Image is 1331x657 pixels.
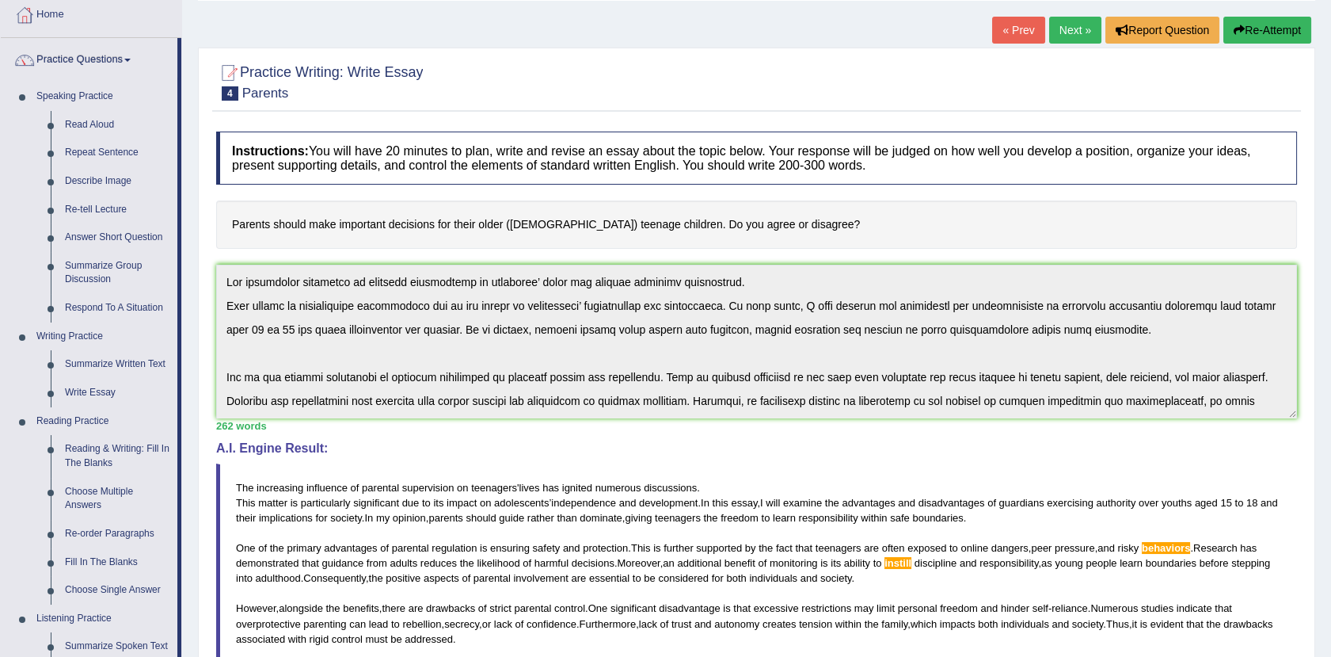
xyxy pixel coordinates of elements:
[58,379,177,407] a: Write Essay
[1055,557,1082,569] span: young
[659,602,720,614] span: disadvantage
[766,497,780,509] span: will
[960,557,977,569] span: and
[287,542,321,554] span: primary
[216,61,423,101] h2: Practice Writing: Write Essay
[258,542,267,554] span: of
[351,482,359,494] span: of
[911,618,937,630] span: which
[232,144,309,158] b: Instructions:
[236,633,285,645] span: associated
[563,542,580,554] span: and
[1047,497,1093,509] span: exercising
[731,497,757,509] span: essay
[1106,618,1129,630] span: Thus
[1231,557,1270,569] span: stepping
[349,618,366,630] span: can
[644,572,655,584] span: be
[949,542,958,554] span: to
[572,557,614,569] span: decisions
[580,618,637,630] span: Furthermore
[1146,557,1196,569] span: boundaries
[595,482,641,494] span: numerous
[745,542,756,554] span: by
[29,323,177,351] a: Writing Practice
[29,82,177,111] a: Speaking Practice
[898,497,915,509] span: and
[58,576,177,605] a: Choose Single Answer
[364,512,373,524] span: In
[981,602,998,614] span: and
[422,497,431,509] span: to
[825,497,839,509] span: the
[1261,497,1278,509] span: and
[583,542,628,554] span: protection
[1234,497,1243,509] span: to
[494,497,549,509] span: adolescents
[915,557,956,569] span: discipline
[940,602,978,614] span: freedom
[390,633,401,645] span: be
[1001,602,1029,614] span: hinder
[588,602,608,614] span: One
[222,86,238,101] span: 4
[1193,542,1238,554] span: Research
[1177,602,1212,614] span: indicate
[315,512,327,524] span: for
[58,223,177,252] a: Answer Short Question
[433,497,443,509] span: its
[58,252,177,294] a: Summarize Group Discussion
[801,602,851,614] span: restrictions
[799,618,832,630] span: tension
[783,497,822,509] span: examine
[1223,17,1311,44] button: Re-Attempt
[1032,602,1048,614] span: self
[409,602,424,614] span: are
[884,557,911,569] span: Possible spelling mistake. ‘instill’ is American English. (did you mean: instil)
[534,557,569,569] span: harmful
[393,512,426,524] span: opinion
[762,618,797,630] span: creates
[29,605,177,633] a: Listening Practice
[1131,618,1137,630] span: it
[270,542,284,554] span: the
[960,542,988,554] span: online
[987,497,996,509] span: of
[714,618,759,630] span: autonomy
[864,542,879,554] span: are
[471,482,517,494] span: teenagers
[477,557,519,569] span: likelihood
[854,602,874,614] span: may
[58,111,177,139] a: Read Aloud
[644,482,697,494] span: discussions
[325,602,340,614] span: the
[712,572,724,584] span: for
[343,602,379,614] span: benefits
[1206,618,1220,630] span: the
[301,497,351,509] span: particularly
[898,602,937,614] span: personal
[58,139,177,167] a: Repeat Sentence
[991,542,1029,554] span: dangers
[402,618,441,630] span: rebellion
[1041,557,1052,569] span: as
[489,602,511,614] span: strict
[1215,602,1232,614] span: that
[369,618,389,630] span: lead
[773,512,796,524] span: learn
[562,482,592,494] span: ignited
[1142,542,1190,554] span: Possible spelling mistake. ‘behaviors’ is American English. (did you mean: behaviours)
[58,350,177,379] a: Summarize Written Text
[663,557,674,569] span: an
[391,618,400,630] span: to
[216,201,1297,249] h4: Parents should make important decisions for their older ([DEMOGRAPHIC_DATA]) teenage children. Do...
[58,294,177,323] a: Respond To A Situation
[420,557,457,569] span: reduces
[1049,17,1101,44] a: Next »
[380,542,389,554] span: of
[302,557,319,569] span: that
[310,633,329,645] span: rigid
[1086,557,1116,569] span: people
[696,542,742,554] span: supported
[332,633,363,645] span: control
